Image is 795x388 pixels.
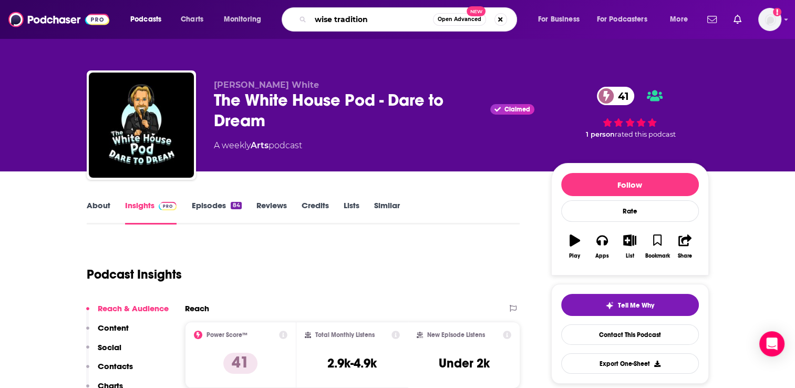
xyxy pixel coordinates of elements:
div: List [626,253,634,259]
span: Open Advanced [438,17,481,22]
div: Bookmark [645,253,669,259]
button: Contacts [86,361,133,381]
div: 84 [231,202,241,209]
a: Similar [374,200,400,224]
a: 41 [597,87,634,105]
span: Claimed [504,107,530,112]
button: tell me why sparkleTell Me Why [561,294,699,316]
button: Social [86,342,121,362]
a: Contact This Podcast [561,324,699,345]
button: Share [671,228,698,266]
button: Open AdvancedNew [433,13,486,26]
div: A weekly podcast [214,139,302,152]
button: open menu [216,11,275,28]
button: Content [86,323,129,342]
span: New [467,6,486,16]
a: Reviews [256,200,287,224]
button: open menu [663,11,701,28]
span: [PERSON_NAME] White [214,80,319,90]
button: Show profile menu [758,8,781,31]
span: Logged in as BenLaurro [758,8,781,31]
svg: Add a profile image [773,8,781,16]
a: Credits [302,200,329,224]
span: rated this podcast [615,130,676,138]
a: Episodes84 [191,200,241,224]
img: User Profile [758,8,781,31]
a: Show notifications dropdown [703,11,721,28]
a: Arts [251,140,269,150]
img: Podchaser Pro [159,202,177,210]
div: Search podcasts, credits, & more... [292,7,527,32]
img: tell me why sparkle [605,301,614,310]
a: InsightsPodchaser Pro [125,200,177,224]
span: More [670,12,688,27]
span: Charts [181,12,203,27]
button: Reach & Audience [86,303,169,323]
a: Lists [344,200,359,224]
a: About [87,200,110,224]
div: Play [569,253,580,259]
button: open menu [590,11,663,28]
a: Charts [174,11,210,28]
div: Rate [561,200,699,222]
button: List [616,228,643,266]
p: Content [98,323,129,333]
span: Podcasts [130,12,161,27]
a: Show notifications dropdown [729,11,746,28]
div: 41 1 personrated this podcast [551,80,709,145]
p: Reach & Audience [98,303,169,313]
button: Bookmark [644,228,671,266]
span: For Podcasters [597,12,647,27]
button: Export One-Sheet [561,353,699,374]
img: Podchaser - Follow, Share and Rate Podcasts [8,9,109,29]
button: Apps [588,228,616,266]
div: Share [678,253,692,259]
h2: Total Monthly Listens [315,331,375,339]
h2: New Episode Listens [427,331,485,339]
p: Social [98,342,121,352]
span: 41 [607,87,634,105]
h3: 2.9k-4.9k [327,355,377,371]
button: Play [561,228,588,266]
p: Contacts [98,361,133,371]
div: Open Intercom Messenger [759,331,784,356]
span: For Business [538,12,580,27]
div: Apps [595,253,609,259]
span: 1 person [586,130,615,138]
p: 41 [223,353,257,374]
span: Tell Me Why [618,301,654,310]
h2: Power Score™ [207,331,247,339]
img: The White House Pod - Dare to Dream [89,73,194,178]
h1: Podcast Insights [87,267,182,282]
h2: Reach [185,303,209,313]
button: open menu [531,11,593,28]
input: Search podcasts, credits, & more... [311,11,433,28]
button: Follow [561,173,699,196]
h3: Under 2k [439,355,490,371]
span: Monitoring [224,12,261,27]
button: open menu [123,11,175,28]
